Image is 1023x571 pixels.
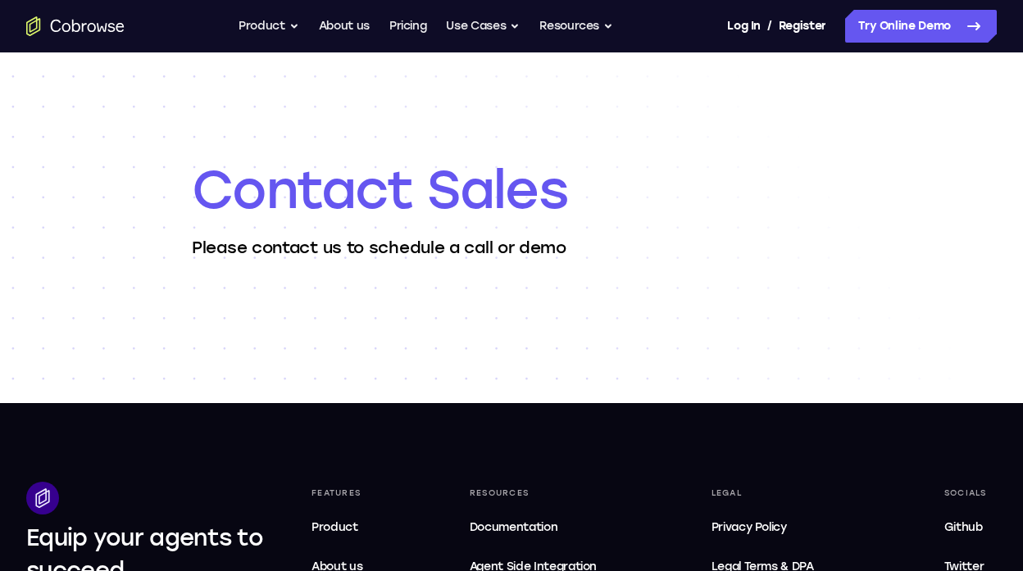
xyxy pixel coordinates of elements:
[239,10,299,43] button: Product
[767,16,772,36] span: /
[938,482,997,505] div: Socials
[26,16,125,36] a: Go to the home page
[389,10,427,43] a: Pricing
[319,10,370,43] a: About us
[705,482,857,505] div: Legal
[539,10,613,43] button: Resources
[779,10,826,43] a: Register
[311,520,358,534] span: Product
[705,511,857,544] a: Privacy Policy
[305,482,383,505] div: Features
[446,10,520,43] button: Use Cases
[938,511,997,544] a: Github
[944,520,983,534] span: Github
[463,511,625,544] a: Documentation
[192,157,831,223] h1: Contact Sales
[727,10,760,43] a: Log In
[845,10,997,43] a: Try Online Demo
[712,520,787,534] span: Privacy Policy
[470,520,557,534] span: Documentation
[305,511,383,544] a: Product
[192,236,831,259] p: Please contact us to schedule a call or demo
[463,482,625,505] div: Resources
